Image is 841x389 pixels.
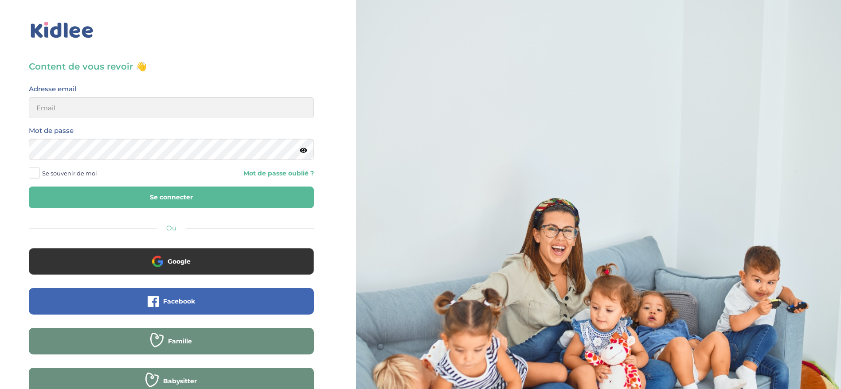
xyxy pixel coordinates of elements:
[163,297,195,306] span: Facebook
[168,337,192,346] span: Famille
[29,97,314,118] input: Email
[42,167,97,179] span: Se souvenir de moi
[29,60,314,73] h3: Content de vous revoir 👋
[163,377,197,385] span: Babysitter
[29,303,314,311] a: Facebook
[166,224,176,232] span: Ou
[29,20,95,40] img: logo_kidlee_bleu
[148,296,159,307] img: facebook.png
[29,288,314,315] button: Facebook
[29,263,314,272] a: Google
[29,187,314,208] button: Se connecter
[168,257,191,266] span: Google
[152,256,163,267] img: google.png
[29,248,314,275] button: Google
[29,125,74,136] label: Mot de passe
[29,328,314,354] button: Famille
[178,169,313,178] a: Mot de passe oublié ?
[29,343,314,351] a: Famille
[29,83,76,95] label: Adresse email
